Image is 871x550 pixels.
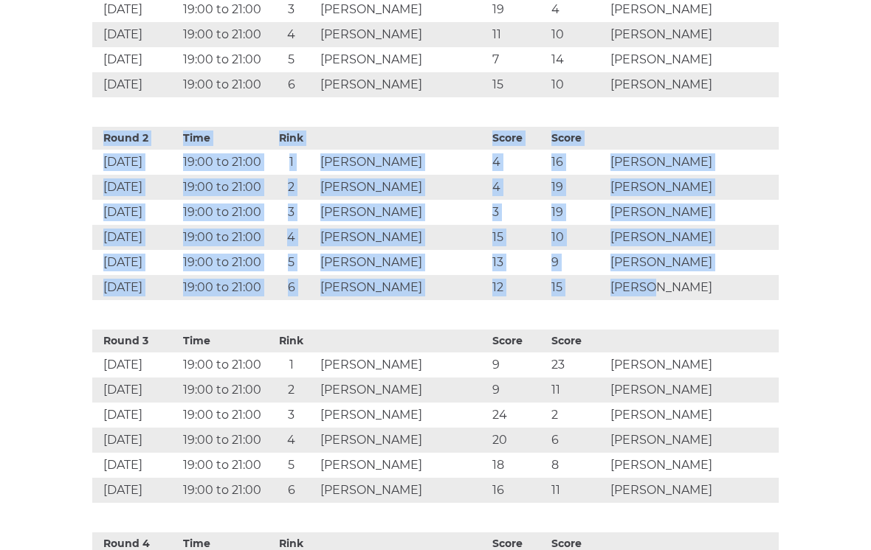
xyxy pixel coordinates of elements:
td: [PERSON_NAME] [607,48,779,73]
td: 9 [489,353,548,378]
td: 19:00 to 21:00 [179,201,266,226]
td: [PERSON_NAME] [607,276,779,301]
td: [DATE] [92,276,179,301]
td: 19:00 to 21:00 [179,403,266,428]
td: 19:00 to 21:00 [179,378,266,403]
td: [PERSON_NAME] [607,251,779,276]
td: 19:00 to 21:00 [179,175,266,201]
td: 12 [489,276,548,301]
th: Rink [266,330,317,353]
td: 10 [548,23,607,48]
td: 19:00 to 21:00 [179,23,266,48]
td: 5 [266,48,317,73]
td: 19:00 to 21:00 [179,478,266,504]
td: [PERSON_NAME] [317,403,489,428]
td: 6 [548,428,607,453]
td: [PERSON_NAME] [317,478,489,504]
td: [DATE] [92,175,179,201]
th: Score [489,330,548,353]
td: 1 [266,353,317,378]
td: [PERSON_NAME] [607,453,779,478]
td: 4 [489,175,548,201]
td: [PERSON_NAME] [607,378,779,403]
td: [PERSON_NAME] [317,453,489,478]
td: 23 [548,353,607,378]
td: 13 [489,251,548,276]
td: [DATE] [92,403,179,428]
td: 19 [548,175,607,201]
td: 19:00 to 21:00 [179,251,266,276]
td: 6 [266,478,317,504]
td: 11 [548,378,607,403]
th: Round 2 [92,128,179,150]
td: [PERSON_NAME] [317,201,489,226]
td: [PERSON_NAME] [317,226,489,251]
td: [DATE] [92,353,179,378]
td: [DATE] [92,251,179,276]
td: [PERSON_NAME] [317,353,489,378]
td: [PERSON_NAME] [317,251,489,276]
td: 11 [548,478,607,504]
td: 19:00 to 21:00 [179,48,266,73]
td: 15 [548,276,607,301]
td: [DATE] [92,48,179,73]
td: 14 [548,48,607,73]
td: 3 [489,201,548,226]
td: [DATE] [92,73,179,98]
td: [DATE] [92,226,179,251]
td: 10 [548,226,607,251]
td: 6 [266,73,317,98]
td: [DATE] [92,478,179,504]
td: [PERSON_NAME] [607,201,779,226]
td: 18 [489,453,548,478]
td: [DATE] [92,150,179,175]
td: [PERSON_NAME] [607,150,779,175]
td: 2 [266,175,317,201]
td: [DATE] [92,428,179,453]
td: 4 [266,226,317,251]
td: [PERSON_NAME] [607,428,779,453]
th: Time [179,128,266,150]
td: 2 [548,403,607,428]
td: 9 [489,378,548,403]
td: [PERSON_NAME] [607,175,779,201]
td: [PERSON_NAME] [317,276,489,301]
td: [PERSON_NAME] [317,48,489,73]
td: [PERSON_NAME] [317,23,489,48]
td: 9 [548,251,607,276]
td: 6 [266,276,317,301]
th: Score [548,128,607,150]
td: 11 [489,23,548,48]
td: [PERSON_NAME] [607,403,779,428]
td: [DATE] [92,201,179,226]
td: 3 [266,201,317,226]
th: Round 3 [92,330,179,353]
td: [PERSON_NAME] [607,73,779,98]
td: [PERSON_NAME] [607,478,779,504]
td: 19:00 to 21:00 [179,73,266,98]
td: 8 [548,453,607,478]
td: [PERSON_NAME] [607,226,779,251]
td: 5 [266,251,317,276]
th: Rink [266,128,317,150]
td: [PERSON_NAME] [317,175,489,201]
td: 16 [489,478,548,504]
td: [PERSON_NAME] [607,23,779,48]
td: 1 [266,150,317,175]
td: 15 [489,73,548,98]
td: [PERSON_NAME] [317,73,489,98]
td: [DATE] [92,453,179,478]
th: Time [179,330,266,353]
td: 3 [266,403,317,428]
th: Score [489,128,548,150]
td: 4 [489,150,548,175]
td: 10 [548,73,607,98]
td: 19:00 to 21:00 [179,276,266,301]
td: 19:00 to 21:00 [179,353,266,378]
td: [PERSON_NAME] [317,150,489,175]
td: [DATE] [92,23,179,48]
td: [PERSON_NAME] [607,353,779,378]
td: 24 [489,403,548,428]
td: 2 [266,378,317,403]
td: 19:00 to 21:00 [179,150,266,175]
